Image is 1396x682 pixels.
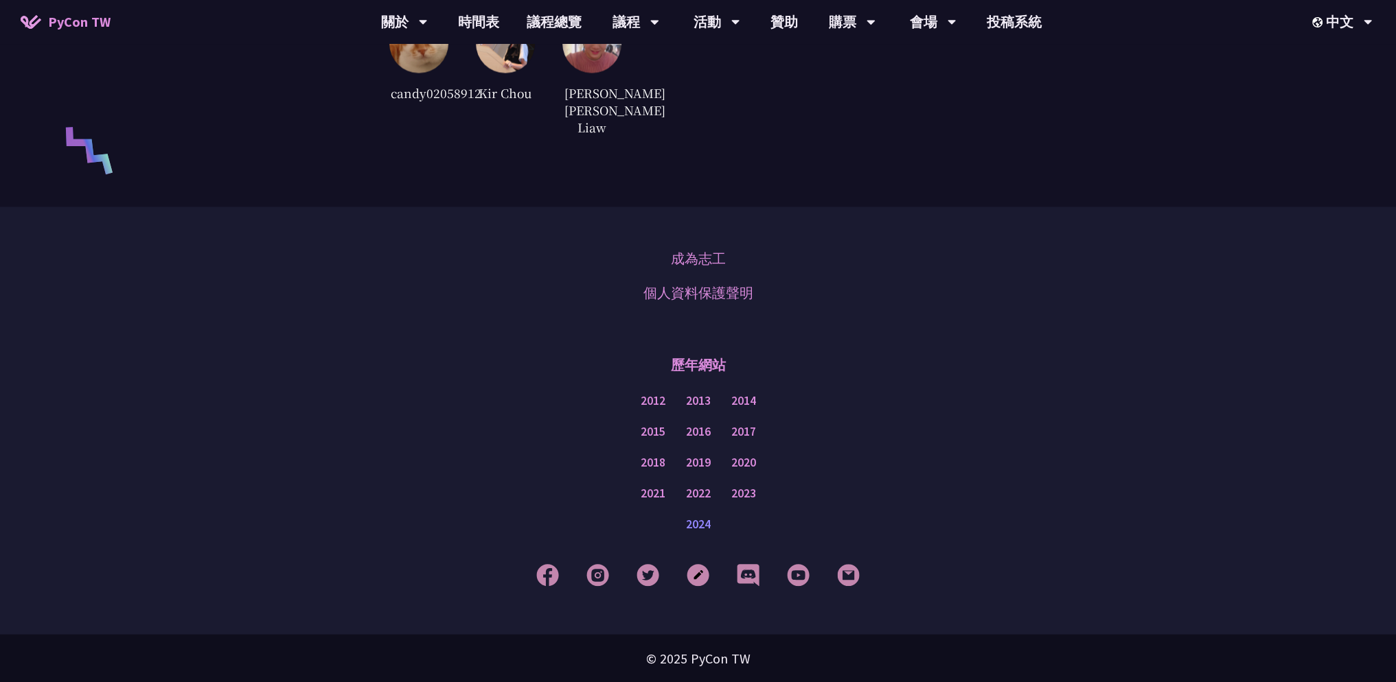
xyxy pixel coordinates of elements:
a: 2019 [686,454,711,471]
img: Twitter Footer Icon [637,563,659,586]
div: [PERSON_NAME][PERSON_NAME] Liaw [562,83,621,138]
a: PyCon TW [7,5,124,39]
a: 2015 [641,423,665,440]
a: 個人資料保護聲明 [643,282,753,303]
a: 2018 [641,454,665,471]
div: candy02058912 [389,83,448,104]
img: YouTube Footer Icon [787,563,810,586]
a: 2021 [641,484,665,502]
img: Facebook Footer Icon [536,563,559,586]
img: Instagram Footer Icon [586,563,609,586]
a: 2023 [731,484,756,502]
span: PyCon TW [48,12,111,32]
a: 成為志工 [671,248,726,268]
p: 歷年網站 [671,344,726,385]
a: 2012 [641,392,665,409]
a: 2017 [731,423,756,440]
a: 2014 [731,392,756,409]
a: 2016 [686,423,711,440]
img: Blog Footer Icon [687,563,709,586]
a: 2013 [686,392,711,409]
img: Email Footer Icon [837,563,860,586]
div: Kir Chou [476,83,535,104]
img: Home icon of PyCon TW 2025 [21,15,41,29]
a: 2020 [731,454,756,471]
a: 2024 [686,515,711,532]
img: Discord Footer Icon [737,563,759,586]
img: Locale Icon [1312,17,1326,27]
a: 2022 [686,484,711,502]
